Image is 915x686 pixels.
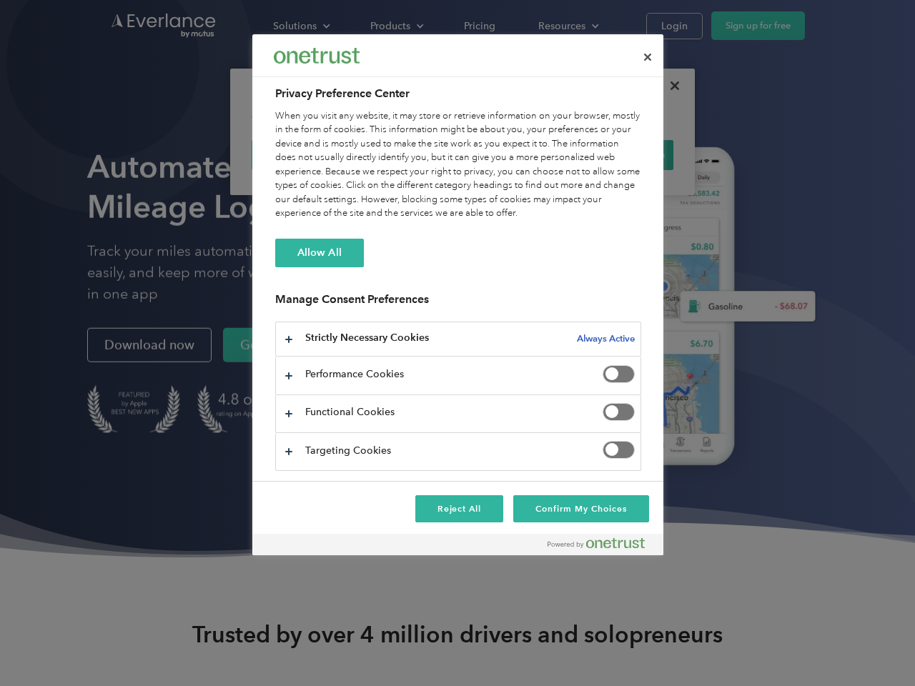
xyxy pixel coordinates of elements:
div: When you visit any website, it may store or retrieve information on your browser, mostly in the f... [275,109,641,221]
button: Confirm My Choices [513,495,648,522]
div: Privacy Preference Center [252,34,663,555]
button: Reject All [415,495,504,522]
button: Allow All [275,239,364,267]
div: Everlance [274,41,360,70]
img: Powered by OneTrust Opens in a new Tab [548,537,645,549]
h3: Manage Consent Preferences [275,292,641,314]
h2: Privacy Preference Center [275,85,641,102]
a: Powered by OneTrust Opens in a new Tab [548,537,656,555]
div: Preference center [252,34,663,555]
button: Close [632,41,663,73]
img: Everlance [274,48,360,63]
